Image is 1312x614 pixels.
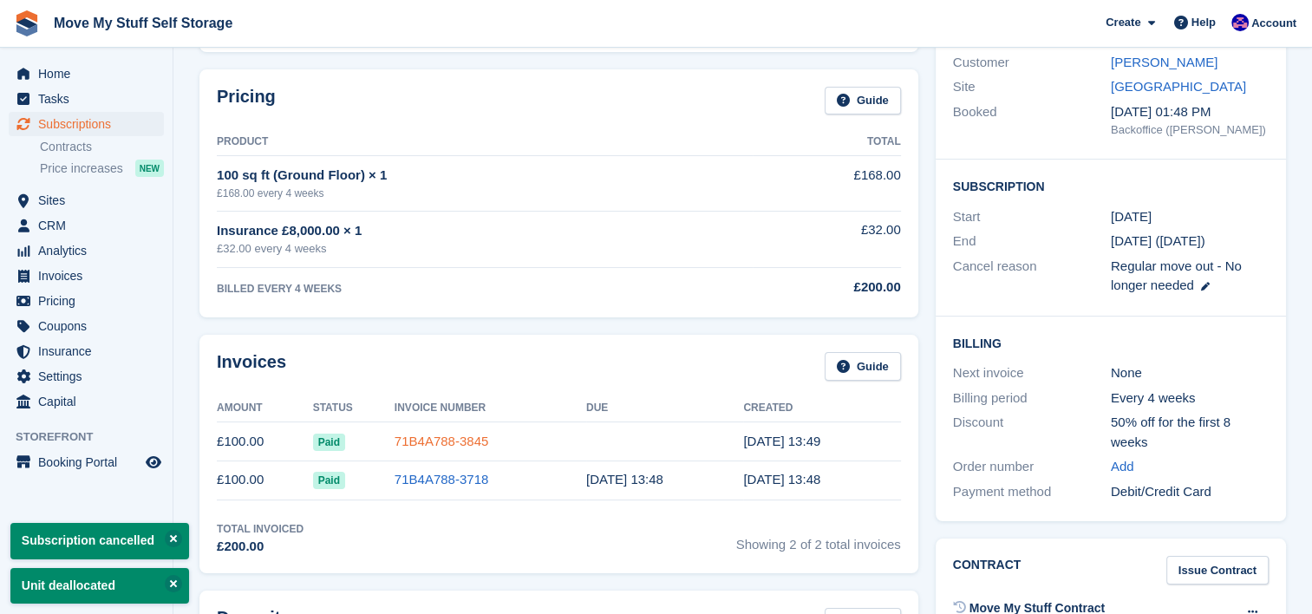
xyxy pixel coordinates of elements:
span: Capital [38,389,142,414]
div: £32.00 every 4 weeks [217,240,753,258]
a: menu [9,339,164,363]
time: 2025-07-24 12:48:13 UTC [743,472,820,487]
div: £168.00 every 4 weeks [217,186,753,201]
span: Showing 2 of 2 total invoices [736,521,901,557]
th: Due [586,395,743,422]
span: [DATE] ([DATE]) [1111,233,1205,248]
a: menu [9,213,164,238]
a: 71B4A788-3718 [395,472,488,487]
img: stora-icon-8386f47178a22dfd0bd8f6a31ec36ba5ce8667c1dd55bd0f319d3a0aa187defe.svg [14,10,40,36]
a: Price increases NEW [40,159,164,178]
time: 2025-07-23 23:00:00 UTC [1111,207,1152,227]
span: Create [1106,14,1140,31]
div: Booked [953,102,1111,139]
a: menu [9,238,164,263]
a: menu [9,188,164,212]
time: 2025-07-25 12:48:13 UTC [586,472,663,487]
span: CRM [38,213,142,238]
a: Preview store [143,452,164,473]
th: Invoice Number [395,395,586,422]
div: Debit/Credit Card [1111,482,1269,502]
a: Move My Stuff Self Storage [47,9,239,37]
time: 2025-08-21 12:49:04 UTC [743,434,820,448]
div: £200.00 [753,278,901,297]
a: menu [9,364,164,389]
td: £100.00 [217,422,313,461]
a: 71B4A788-3845 [395,434,488,448]
h2: Subscription [953,177,1269,194]
span: Home [38,62,142,86]
span: Help [1191,14,1216,31]
th: Product [217,128,753,156]
span: Insurance [38,339,142,363]
th: Total [753,128,901,156]
a: [GEOGRAPHIC_DATA] [1111,79,1246,94]
div: Payment method [953,482,1111,502]
div: Next invoice [953,363,1111,383]
div: BILLED EVERY 4 WEEKS [217,281,753,297]
div: None [1111,363,1269,383]
th: Amount [217,395,313,422]
span: Paid [313,472,345,489]
span: Subscriptions [38,112,142,136]
p: Subscription cancelled [10,523,189,558]
div: Cancel reason [953,257,1111,296]
td: £100.00 [217,460,313,500]
h2: Pricing [217,87,276,115]
h2: Contract [953,556,1022,585]
img: Jade Whetnall [1231,14,1249,31]
div: Start [953,207,1111,227]
a: menu [9,389,164,414]
div: End [953,232,1111,251]
div: Order number [953,457,1111,477]
span: Regular move out - No longer needed [1111,258,1242,293]
td: £32.00 [753,211,901,267]
div: Site [953,77,1111,97]
div: Billing period [953,389,1111,408]
a: Guide [825,352,901,381]
span: Price increases [40,160,123,177]
div: NEW [135,160,164,177]
a: Issue Contract [1166,556,1269,585]
span: Pricing [38,289,142,313]
a: menu [9,450,164,474]
td: £168.00 [753,156,901,211]
a: menu [9,289,164,313]
div: [DATE] 01:48 PM [1111,102,1269,122]
span: Settings [38,364,142,389]
div: Backoffice ([PERSON_NAME]) [1111,121,1269,139]
a: menu [9,264,164,288]
span: Tasks [38,87,142,111]
div: Insurance £8,000.00 × 1 [217,221,753,241]
div: Every 4 weeks [1111,389,1269,408]
span: Booking Portal [38,450,142,474]
a: menu [9,62,164,86]
h2: Invoices [217,352,286,381]
span: Storefront [16,428,173,446]
a: Contracts [40,139,164,155]
p: Unit deallocated [10,568,189,604]
h2: Billing [953,334,1269,351]
div: Total Invoiced [217,521,304,537]
div: 50% off for the first 8 weeks [1111,413,1269,452]
span: Paid [313,434,345,451]
span: Sites [38,188,142,212]
th: Status [313,395,395,422]
div: £200.00 [217,537,304,557]
a: Add [1111,457,1134,477]
div: 100 sq ft (Ground Floor) × 1 [217,166,753,186]
span: Coupons [38,314,142,338]
a: menu [9,87,164,111]
span: Invoices [38,264,142,288]
a: menu [9,314,164,338]
a: [PERSON_NAME] [1111,55,1217,69]
th: Created [743,395,900,422]
a: menu [9,112,164,136]
div: Discount [953,413,1111,452]
div: Customer [953,53,1111,73]
span: Account [1251,15,1296,32]
a: Guide [825,87,901,115]
span: Analytics [38,238,142,263]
